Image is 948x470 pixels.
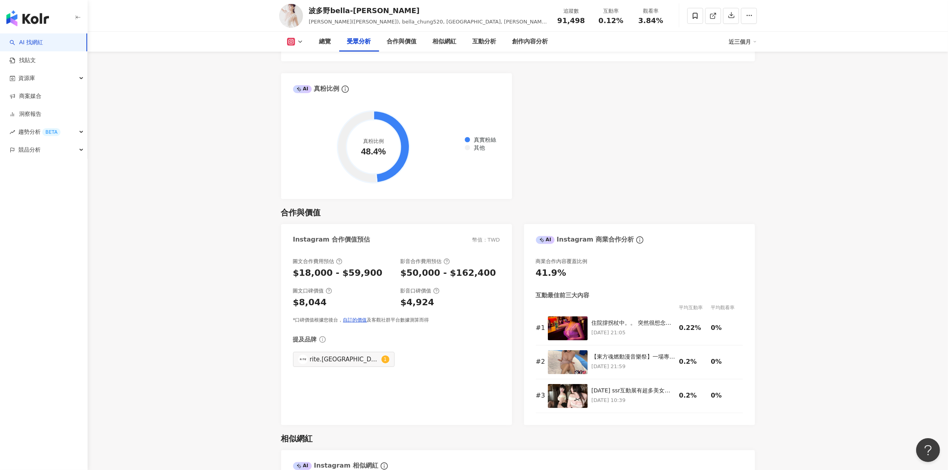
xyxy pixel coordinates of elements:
[711,324,739,332] div: 0%
[472,236,500,244] div: 幣值：TWD
[343,317,367,323] a: 自訂的價值
[293,462,312,470] div: AI
[548,384,588,408] img: 7月27 ssr互動展有超多美女model互動以外 波多期待跟你們玩互動遊戲，而且有小禮物 趕快挑門票吧！😍😍🥰等你吖！ 入門遊戲 https://fans66.tw/view/post_sal...
[592,353,675,361] div: 【東方魂燃動漫音樂祭】一場專為動漫迷、電音愛好者打造的夢幻盛典，超豪華陣容、沉浸式體驗，帶你進入二次元與電音交織的熱血世界！ ** 活動亮點搶先看 ** 人氣動漫歌手 LIVE 演唱 動漫 DJ...
[433,37,457,47] div: 相似網紅
[473,37,496,47] div: 互動分析
[401,258,450,265] div: 影音合作費用預估
[293,85,312,93] div: AI
[711,304,743,312] div: 平均觀看率
[536,357,544,366] div: # 2
[592,396,675,405] p: [DATE] 10:39
[309,6,547,16] div: 波多野bella-[PERSON_NAME]
[536,324,544,332] div: # 1
[679,357,707,366] div: 0.2%
[916,438,940,462] iframe: Help Scout Beacon - Open
[293,258,342,265] div: 圖文合作費用預估
[596,7,626,15] div: 互動率
[298,355,308,364] img: KOL Avatar
[18,123,61,141] span: 趨勢分析
[309,19,547,33] span: [PERSON_NAME]([PERSON_NAME]), bella_chung520, [GEOGRAPHIC_DATA], [PERSON_NAME] ([PERSON_NAME]), B...
[536,391,544,400] div: # 3
[638,17,663,25] span: 3.84%
[536,235,634,244] div: Instagram 商業合作分析
[548,350,588,374] img: 【東方魂燃動漫音樂祭】一場專為動漫迷、電音愛好者打造的夢幻盛典，超豪華陣容、沉浸式體驗，帶你進入二次元與電音交織的熱血世界！ ** 活動亮點搶先看 ** 人氣動漫歌手 LIVE 演唱 動漫 DJ...
[384,357,387,362] span: 1
[636,7,666,15] div: 觀看率
[293,461,378,470] div: Instagram 相似網紅
[468,137,496,143] span: 真實粉絲
[347,37,371,47] div: 受眾分析
[512,37,548,47] div: 創作內容分析
[536,258,588,265] div: 商業合作內容覆蓋比例
[536,267,566,279] div: 41.9%
[18,69,35,87] span: 資源庫
[18,141,41,159] span: 競品分析
[293,296,327,309] div: $8,044
[281,207,321,218] div: 合作與價值
[679,304,711,312] div: 平均互動率
[387,37,417,47] div: 合作與價值
[679,391,707,400] div: 0.2%
[536,291,590,300] div: 互動最佳前三大內容
[401,296,434,309] div: $4,924
[293,287,332,294] div: 圖文口碑價值
[10,39,43,47] a: searchAI 找網紅
[711,357,739,366] div: 0%
[10,92,41,100] a: 商案媒合
[10,129,15,135] span: rise
[635,235,645,245] span: info-circle
[592,319,675,327] div: 住院撐拐杖中。。 突然很想念吃喝玩樂跟姐妹們的快樂！痛快gathering 在台北就是好玩！！ 開心就在氣氛中，現在提神興奮中！！ [GEOGRAPHIC_DATA] 02 2511 0385 ...
[10,57,36,64] a: 找貼文
[293,267,383,279] div: $18,000 - $59,900
[592,328,675,337] p: [DATE] 21:05
[729,35,757,48] div: 近三個月
[401,267,496,279] div: $50,000 - $162,400
[711,391,739,400] div: 0%
[468,144,485,151] span: 其他
[319,37,331,47] div: 總覽
[293,335,317,344] div: 提及品牌
[279,4,303,28] img: KOL Avatar
[340,84,350,94] span: info-circle
[293,235,370,244] div: Instagram 合作價值預估
[42,128,61,136] div: BETA
[6,10,49,26] img: logo
[281,433,313,444] div: 相似網紅
[598,17,623,25] span: 0.12%
[592,362,675,371] p: [DATE] 21:59
[310,355,379,364] div: rite.[GEOGRAPHIC_DATA]
[318,335,327,344] span: info-circle
[10,110,41,118] a: 洞察報告
[293,317,500,324] div: *口碑價值根據您後台， 及客觀社群平台數據測算而得
[679,324,707,332] div: 0.22%
[536,236,555,244] div: AI
[556,7,586,15] div: 追蹤數
[381,355,389,363] sup: 1
[293,84,340,93] div: 真粉比例
[401,287,440,294] div: 影音口碑價值
[548,316,588,340] img: 住院撐拐杖中。。 突然很想念吃喝玩樂跟姐妹們的快樂！痛快gathering 在台北就是好玩！！ 開心就在氣氛中，現在提神興奮中！！ LET’S GO 123 - Taipei 02 2511 0...
[592,387,675,395] div: [DATE] ssr互動展有超多美女model互動以外 波多期待跟你們玩互動遊戲，而且有小禮物 趕快挑門票吧！😍😍🥰等你吖！ 入門遊戲 [URL][DOMAIN_NAME] 中級遊戲 [URL]...
[557,16,585,25] span: 91,498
